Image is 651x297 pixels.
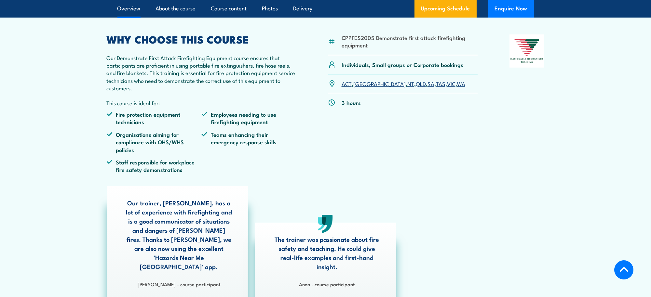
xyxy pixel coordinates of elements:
[342,80,352,87] a: ACT
[126,198,232,271] p: Our trainer, [PERSON_NAME], has a lot of experience with firefighting and is a good communicator ...
[107,54,297,92] p: Our Demonstrate First Attack Firefighting Equipment course ensures that participants are proficie...
[107,34,297,44] h2: WHY CHOOSE THIS COURSE
[201,110,296,126] li: Employees needing to use firefighting equipment
[342,34,478,49] li: CPPFES2005 Demonstrate first attack firefighting equipment
[342,80,465,87] p: , , , , , , ,
[107,131,202,153] li: Organisations aiming for compliance with OHS/WHS policies
[353,80,406,87] a: [GEOGRAPHIC_DATA]
[342,61,463,68] p: Individuals, Small groups or Corporate bookings
[447,80,455,87] a: VIC
[274,235,380,271] p: The trainer was passionate about fire safety and teaching. He could give real-life examples and f...
[107,158,202,174] li: Staff responsible for workplace fire safety demonstrations
[107,99,297,107] p: This course is ideal for:
[416,80,426,87] a: QLD
[299,280,355,288] strong: Anon - course participant
[107,110,202,126] li: Fire protection equipment technicians
[436,80,445,87] a: TAS
[427,80,434,87] a: SA
[138,280,220,288] strong: [PERSON_NAME] - course participant
[201,131,296,153] li: Teams enhancing their emergency response skills
[457,80,465,87] a: WA
[509,34,545,68] img: Nationally Recognised Training logo.
[407,80,414,87] a: NT
[342,99,361,106] p: 3 hours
